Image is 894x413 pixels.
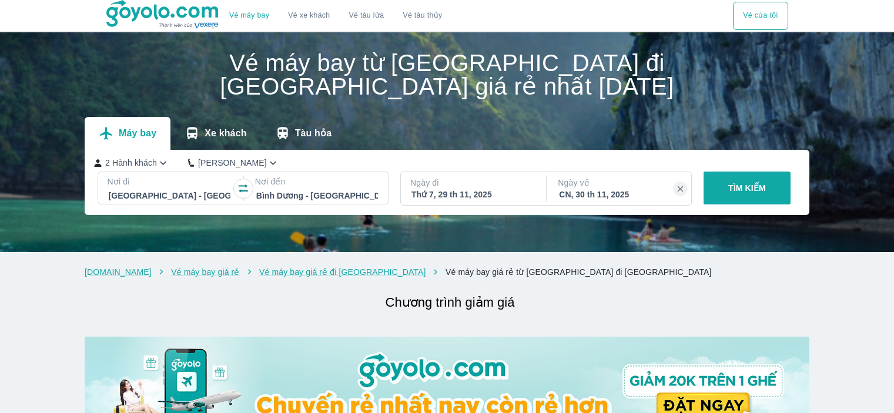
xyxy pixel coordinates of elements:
div: CN, 30 th 11, 2025 [559,189,681,200]
div: Thứ 7, 29 th 11, 2025 [411,189,533,200]
a: Vé máy bay giá rẻ từ [GEOGRAPHIC_DATA] đi [GEOGRAPHIC_DATA] [446,267,712,277]
p: [PERSON_NAME] [198,157,267,169]
p: Nơi đến [255,176,379,187]
button: Vé tàu thủy [393,2,451,30]
div: choose transportation mode [733,2,788,30]
a: Vé máy bay giá rẻ [171,267,239,277]
button: Vé của tôi [733,2,788,30]
a: Vé máy bay [229,11,269,20]
a: Vé xe khách [288,11,330,20]
h1: Vé máy bay từ [GEOGRAPHIC_DATA] đi [GEOGRAPHIC_DATA] giá rẻ nhất [DATE] [85,51,809,98]
a: Vé tàu lửa [340,2,394,30]
button: [PERSON_NAME] [188,157,279,169]
p: Tàu hỏa [295,127,332,139]
p: 2 Hành khách [105,157,157,169]
a: [DOMAIN_NAME] [85,267,152,277]
div: transportation tabs [85,117,346,150]
p: Ngày về [558,177,682,189]
button: TÌM KIẾM [704,172,791,204]
p: Xe khách [205,127,246,139]
p: TÌM KIẾM [728,182,766,194]
nav: breadcrumb [85,266,809,278]
p: Nơi đi [108,176,232,187]
button: 2 Hành khách [94,157,169,169]
p: Máy bay [119,127,156,139]
div: choose transportation mode [220,2,451,30]
p: Ngày đi [410,177,534,189]
h2: Chương trình giảm giá [91,292,809,313]
a: Vé máy bay giá rẻ đi [GEOGRAPHIC_DATA] [259,267,426,277]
